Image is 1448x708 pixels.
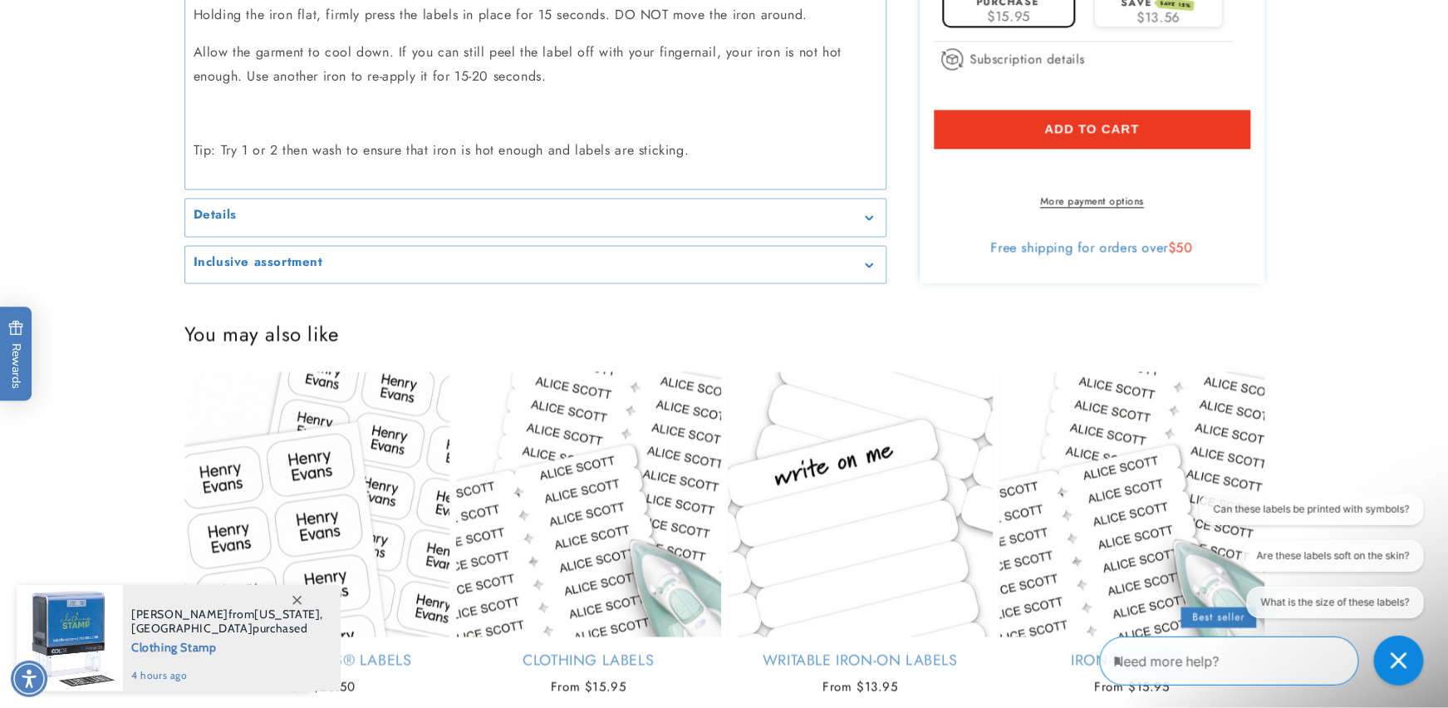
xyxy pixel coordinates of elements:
iframe: Gorgias Floating Chat [1099,630,1431,691]
a: Clothing Labels [456,651,721,671]
p: Allow the garment to cool down. If you can still peel the label off with your fingernail, your ir... [194,42,877,90]
span: $13.56 [1136,8,1180,27]
a: Iron-On Labels [999,651,1264,671]
span: $ [1168,238,1176,258]
a: Writable Iron-On Labels [728,651,993,671]
span: Rewards [8,321,24,390]
h2: Details [194,208,237,224]
span: Clothing Stamp [131,636,323,656]
h2: Inclusive assortment [194,255,323,272]
span: 4 hours ago [131,668,323,683]
span: [GEOGRAPHIC_DATA] [131,621,253,636]
span: [US_STATE] [254,607,320,622]
span: $15.95 [987,7,1030,27]
iframe: Gorgias live chat conversation starters [1176,494,1431,633]
span: Subscription details [969,50,1085,70]
a: More payment options [934,194,1249,209]
span: 50 [1176,238,1192,258]
h2: You may also like [184,322,1264,347]
span: Add to cart [1044,122,1139,137]
p: Tip: Try 1 or 2 then wash to ensure that iron is hot enough and labels are sticking. [194,140,877,164]
div: Free shipping for orders over [934,240,1249,257]
button: Add to cart [934,111,1249,149]
span: from , purchased [131,607,323,636]
div: Accessibility Menu [11,661,47,697]
span: [PERSON_NAME] [131,607,228,622]
summary: Inclusive assortment [185,247,886,284]
summary: Details [185,199,886,237]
